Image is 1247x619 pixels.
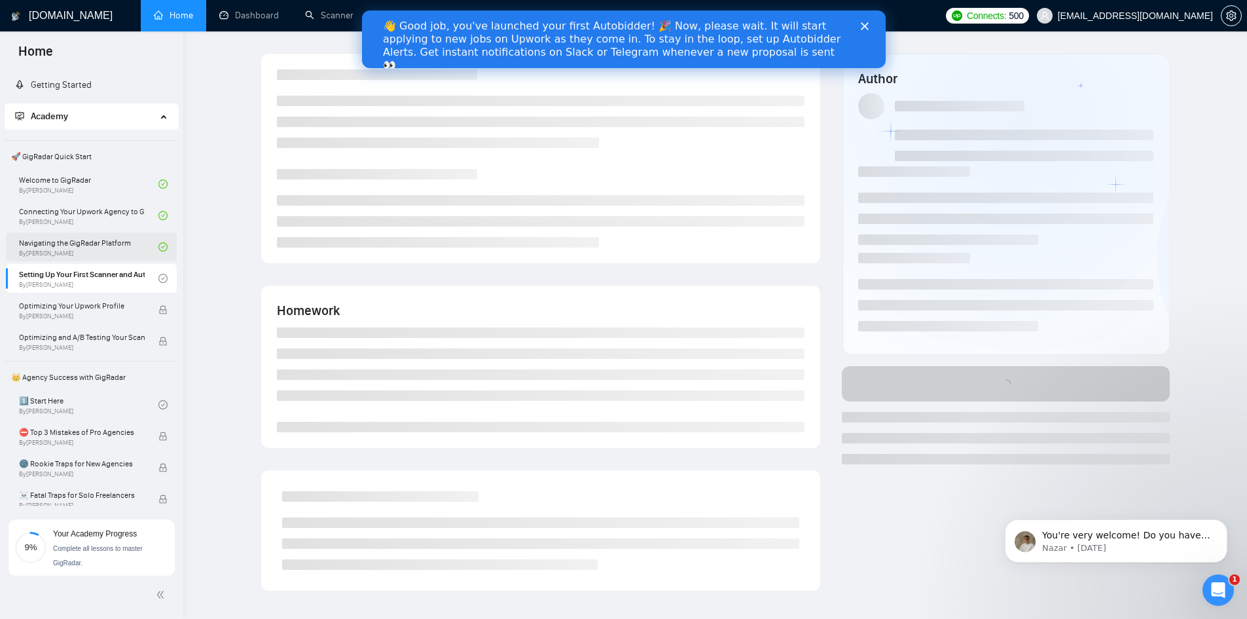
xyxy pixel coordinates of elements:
[15,79,92,90] a: rocketGetting Started
[158,495,168,504] span: lock
[219,10,279,21] a: dashboardDashboard
[158,337,168,346] span: lock
[158,400,168,409] span: check-circle
[156,588,169,601] span: double-left
[1202,574,1234,606] iframe: Intercom live chat
[19,470,145,478] span: By [PERSON_NAME]
[158,463,168,472] span: lock
[19,331,145,344] span: Optimizing and A/B Testing Your Scanner for Better Results
[19,264,158,293] a: Setting Up Your First Scanner and Auto-BidderBy[PERSON_NAME]
[1221,10,1241,21] span: setting
[19,426,145,439] span: ⛔ Top 3 Mistakes of Pro Agencies
[19,299,145,312] span: Optimizing Your Upwork Profile
[19,439,145,447] span: By [PERSON_NAME]
[19,233,158,261] a: Navigating the GigRadar PlatformBy[PERSON_NAME]
[19,201,158,230] a: Connecting Your Upwork Agency to GigRadarBy[PERSON_NAME]
[19,489,145,502] span: ☠️ Fatal Traps for Solo Freelancers
[15,111,24,121] span: fund-projection-screen
[53,545,143,567] span: Complete all lessons to master GigRadar.
[158,274,168,283] span: check-circle
[158,211,168,220] span: check-circle
[6,364,177,390] span: 👑 Agency Success with GigRadar
[19,312,145,320] span: By [PERSON_NAME]
[952,10,962,21] img: upwork-logo.png
[15,543,46,552] span: 9%
[19,457,145,470] span: 🌚 Rookie Traps for New Agencies
[53,529,137,538] span: Your Academy Progress
[1040,11,1049,20] span: user
[19,502,145,510] span: By [PERSON_NAME]
[31,111,68,122] span: Academy
[995,378,1017,389] span: loading
[499,12,512,20] div: Close
[1229,574,1240,585] span: 1
[842,366,1170,402] button: loading
[19,170,158,198] a: Welcome to GigRadarBy[PERSON_NAME]
[967,9,1006,23] span: Connects:
[19,344,145,352] span: By [PERSON_NAME]
[305,10,353,21] a: searchScanner
[15,111,68,122] span: Academy
[158,432,168,441] span: lock
[277,301,804,320] h4: Homework
[362,10,886,68] iframe: Intercom live chat banner
[158,179,168,189] span: check-circle
[1009,9,1023,23] span: 500
[985,492,1247,584] iframe: Intercom notifications message
[8,42,63,69] span: Home
[19,390,158,419] a: 1️⃣ Start HereBy[PERSON_NAME]
[158,305,168,314] span: lock
[5,72,178,98] li: Getting Started
[11,6,20,27] img: logo
[1221,10,1242,21] a: setting
[21,9,482,62] div: 👋 Good job, you've launched your first Autobidder! 🎉 Now, please wait. It will start applying to ...
[158,242,168,252] span: check-circle
[6,143,177,170] span: 🚀 GigRadar Quick Start
[154,10,193,21] a: homeHome
[1221,5,1242,26] button: setting
[858,69,1153,88] h4: Author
